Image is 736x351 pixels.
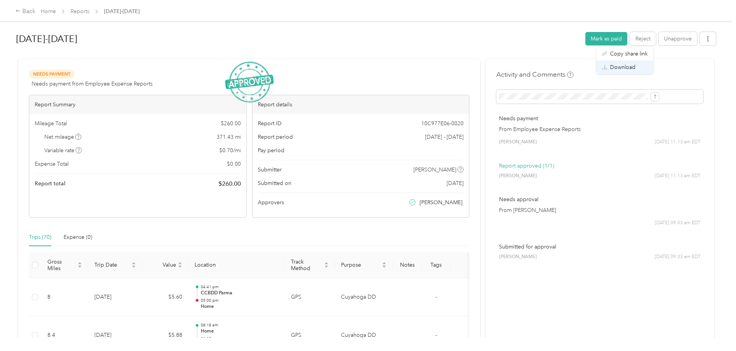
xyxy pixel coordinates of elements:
[413,166,456,174] span: [PERSON_NAME]
[252,95,469,114] div: Report details
[201,290,279,297] p: CCBDD Parma
[218,179,241,188] span: $ 260.00
[655,254,701,260] span: [DATE] 09:03 am EDT
[201,328,279,335] p: Home
[335,252,393,278] th: Purpose
[16,30,580,48] h1: Aug 1-Sept 30, 2025
[425,133,464,141] span: [DATE] - [DATE]
[435,332,437,338] span: -
[422,252,450,278] th: Tags
[335,278,393,317] td: Cuyahoga DD
[499,114,701,123] p: Needs payment
[659,32,697,45] button: Unapprove
[88,278,142,317] td: [DATE]
[499,206,701,214] p: From [PERSON_NAME]
[71,8,89,15] a: Reports
[77,261,82,265] span: caret-up
[225,62,274,103] img: ApprovedStamp
[47,259,76,272] span: Gross Miles
[142,252,188,278] th: Value
[217,133,241,141] span: 371.43 mi
[291,259,323,272] span: Track Method
[41,278,88,317] td: 8
[382,264,386,269] span: caret-down
[285,252,335,278] th: Track Method
[32,80,153,88] span: Needs payment from Employee Expense Reports
[499,139,537,146] span: [PERSON_NAME]
[499,173,537,180] span: [PERSON_NAME]
[630,32,656,45] button: Reject
[324,264,329,269] span: caret-down
[64,233,92,242] div: Expense (0)
[258,146,284,155] span: Pay period
[201,298,279,303] p: 05:00 pm
[693,308,736,351] iframe: Everlance-gr Chat Button Frame
[258,133,293,141] span: Report period
[447,179,464,187] span: [DATE]
[142,278,188,317] td: $5.60
[201,303,279,310] p: Home
[29,233,51,242] div: Trips (70)
[148,262,176,268] span: Value
[35,180,66,188] span: Report total
[499,254,537,260] span: [PERSON_NAME]
[610,50,648,58] span: Copy share link
[35,160,69,168] span: Expense Total
[15,7,35,16] div: Back
[201,336,279,341] p: 08:35 am
[499,162,701,170] p: Report approved (1/1)
[178,264,182,269] span: caret-down
[44,146,82,155] span: Variable rate
[258,179,291,187] span: Submitted on
[655,220,701,227] span: [DATE] 09:03 am EDT
[35,119,67,128] span: Mileage Total
[420,198,462,207] span: [PERSON_NAME]
[219,146,241,155] span: $ 0.70 / mi
[258,119,282,128] span: Report ID
[178,261,182,265] span: caret-up
[499,125,701,133] p: From Employee Expense Reports
[610,63,635,71] span: Download
[655,139,701,146] span: [DATE] 11:13 am EDT
[88,252,142,278] th: Trip Date
[393,252,422,278] th: Notes
[341,262,380,268] span: Purpose
[41,252,88,278] th: Gross Miles
[421,119,464,128] span: 10C977E06-0020
[496,70,573,79] h4: Activity and Comments
[29,70,74,79] span: Needs Payment
[285,278,335,317] td: GPS
[29,95,246,114] div: Report Summary
[77,264,82,269] span: caret-down
[324,261,329,265] span: caret-up
[221,119,241,128] span: $ 260.00
[499,195,701,203] p: Needs approval
[258,198,284,207] span: Approvers
[94,262,130,268] span: Trip Date
[435,294,437,300] span: -
[131,264,136,269] span: caret-down
[201,322,279,328] p: 08:18 am
[104,7,139,15] span: [DATE]-[DATE]
[44,133,82,141] span: Net mileage
[655,173,701,180] span: [DATE] 11:13 am EDT
[131,261,136,265] span: caret-up
[258,166,282,174] span: Submitter
[41,8,56,15] a: Home
[499,243,701,251] p: Submitted for approval
[188,252,285,278] th: Location
[201,284,279,290] p: 04:41 pm
[227,160,241,168] span: $ 0.00
[585,32,627,45] button: Mark as paid
[382,261,386,265] span: caret-up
